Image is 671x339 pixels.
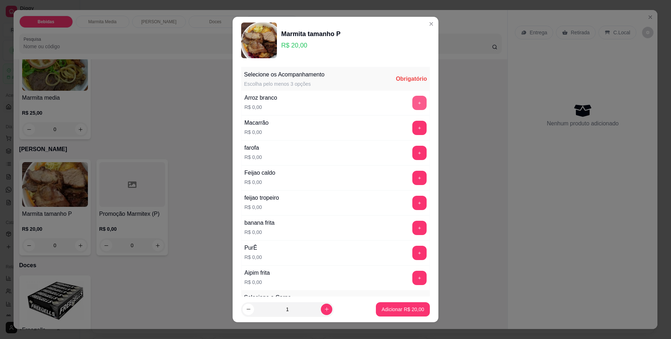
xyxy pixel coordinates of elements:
div: feijao tropeiro [244,194,279,202]
div: Aipim frita [244,269,270,277]
p: R$ 0,00 [244,279,270,286]
button: add [412,121,427,135]
button: add [412,246,427,260]
div: banana frita [244,219,275,227]
button: add [412,271,427,285]
div: Marmita tamanho P [281,29,341,39]
button: decrease-product-quantity [243,304,254,315]
p: R$ 0,00 [244,154,262,161]
p: Adicionar R$ 20,00 [382,306,424,313]
div: Selecione a Carne [244,293,291,302]
button: Adicionar R$ 20,00 [376,302,430,316]
p: R$ 0,00 [244,104,277,111]
button: increase-product-quantity [321,304,332,315]
div: Macarrão [244,119,269,127]
button: add [412,146,427,160]
button: add [412,96,427,110]
div: Arroz branco [244,94,277,102]
p: R$ 0,00 [244,204,279,211]
button: add [412,196,427,210]
p: R$ 0,00 [244,179,275,186]
div: Selecione os Acompanhamento [244,70,324,79]
img: product-image [241,23,277,58]
p: R$ 0,00 [244,229,275,236]
div: Feijao caldo [244,169,275,177]
div: PurÊ [244,244,262,252]
button: add [412,221,427,235]
p: R$ 0,00 [244,129,269,136]
div: Escolha pelo menos 3 opções [244,80,324,88]
button: add [412,171,427,185]
p: R$ 0,00 [244,254,262,261]
button: Close [426,18,437,30]
p: R$ 20,00 [281,40,341,50]
div: farofa [244,144,262,152]
div: Obrigatório [396,75,427,83]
